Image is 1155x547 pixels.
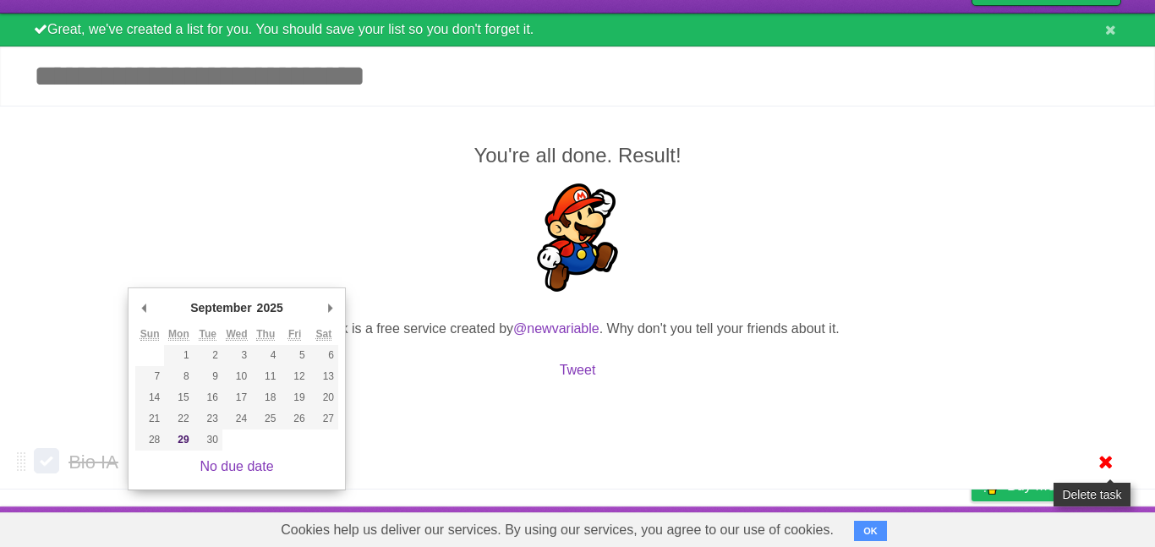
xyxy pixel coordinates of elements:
[135,387,164,408] button: 14
[222,408,251,429] button: 24
[135,366,164,387] button: 7
[1015,511,1121,543] a: Suggest a feature
[226,328,247,341] abbr: Wednesday
[135,429,164,451] button: 28
[34,319,1121,339] p: Flask is a free service created by . Why don't you tell your friends about it.
[140,328,160,341] abbr: Sunday
[194,387,222,408] button: 16
[309,366,338,387] button: 13
[168,328,189,341] abbr: Monday
[513,321,599,336] a: @newvariable
[188,295,254,320] div: September
[200,459,273,473] a: No due date
[135,408,164,429] button: 21
[309,408,338,429] button: 27
[222,366,251,387] button: 10
[309,345,338,366] button: 6
[164,387,193,408] button: 15
[251,408,280,429] button: 25
[256,328,275,341] abbr: Thursday
[164,366,193,387] button: 8
[34,448,59,473] label: Done
[280,366,309,387] button: 12
[892,511,929,543] a: Terms
[34,140,1121,171] h2: You're all done. Result!
[222,387,251,408] button: 17
[950,511,994,543] a: Privacy
[164,429,193,451] button: 29
[251,387,280,408] button: 18
[68,451,123,473] span: Bio IA
[280,408,309,429] button: 26
[1007,471,1113,501] span: Buy me a coffee
[280,345,309,366] button: 5
[251,345,280,366] button: 4
[194,366,222,387] button: 9
[251,366,280,387] button: 11
[194,345,222,366] button: 2
[199,328,216,341] abbr: Tuesday
[288,328,301,341] abbr: Friday
[280,387,309,408] button: 19
[309,387,338,408] button: 20
[194,429,222,451] button: 30
[747,511,782,543] a: About
[194,408,222,429] button: 23
[854,521,887,541] button: OK
[222,345,251,366] button: 3
[135,295,152,320] button: Previous Month
[164,345,193,366] button: 1
[802,511,871,543] a: Developers
[321,295,338,320] button: Next Month
[164,408,193,429] button: 22
[523,183,632,292] img: Super Mario
[264,513,851,547] span: Cookies help us deliver our services. By using our services, you agree to our use of cookies.
[560,363,596,377] a: Tweet
[316,328,332,341] abbr: Saturday
[255,295,286,320] div: 2025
